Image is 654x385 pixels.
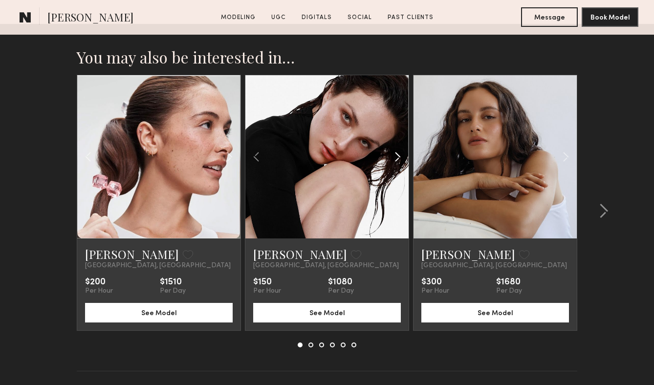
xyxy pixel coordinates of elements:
div: $1680 [496,278,522,287]
span: [PERSON_NAME] [47,10,133,27]
a: [PERSON_NAME] [85,246,179,262]
div: $150 [253,278,281,287]
span: [GEOGRAPHIC_DATA], [GEOGRAPHIC_DATA] [85,262,231,270]
a: Book Model [582,13,638,21]
div: Per Day [496,287,522,295]
div: Per Hour [253,287,281,295]
div: $1510 [160,278,186,287]
button: See Model [253,303,401,322]
button: Book Model [582,7,638,27]
a: See Model [421,308,569,317]
a: See Model [85,308,233,317]
div: Per Hour [421,287,449,295]
div: $200 [85,278,113,287]
button: Message [521,7,578,27]
div: Per Day [328,287,354,295]
a: Modeling [217,13,260,22]
div: Per Day [160,287,186,295]
div: Per Hour [85,287,113,295]
span: [GEOGRAPHIC_DATA], [GEOGRAPHIC_DATA] [421,262,567,270]
a: Social [344,13,376,22]
a: See Model [253,308,401,317]
a: Digitals [298,13,336,22]
button: See Model [85,303,233,322]
div: $1080 [328,278,354,287]
a: [PERSON_NAME] [253,246,347,262]
a: UGC [267,13,290,22]
span: [GEOGRAPHIC_DATA], [GEOGRAPHIC_DATA] [253,262,399,270]
button: See Model [421,303,569,322]
div: $300 [421,278,449,287]
a: Past Clients [384,13,437,22]
h2: You may also be interested in… [77,47,577,67]
a: [PERSON_NAME] [421,246,515,262]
